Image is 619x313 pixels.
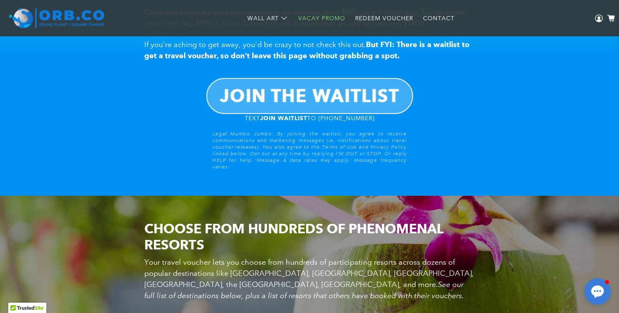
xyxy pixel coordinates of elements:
[206,78,413,114] a: JOIN THE WAITLIST
[350,7,418,29] a: Redeem Voucher
[213,131,407,170] em: Legal Mumbo Jumbo: By joining the waitlsit, you agree to receive communications and marketing mes...
[245,114,375,122] a: TEXTJOIN WAITLISTTO [PHONE_NUMBER]
[245,114,375,122] span: TEXT TO [PHONE_NUMBER]
[220,85,399,107] b: JOIN THE WAITLIST
[418,7,459,29] a: Contact
[144,258,474,300] span: Your travel voucher lets you choose from hundreds of participating resorts across dozens of popul...
[260,115,307,122] strong: JOIN WAITLIST
[144,40,469,60] span: If you're aching to get away, you'd be crazy to not check this out.
[293,7,350,29] a: Vacay Promo
[242,7,293,29] a: Wall Art
[584,278,611,305] button: Open chat window
[144,221,475,253] h2: CHOOSE FROM HUNDREDS OF PHENOMENAL RESORTS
